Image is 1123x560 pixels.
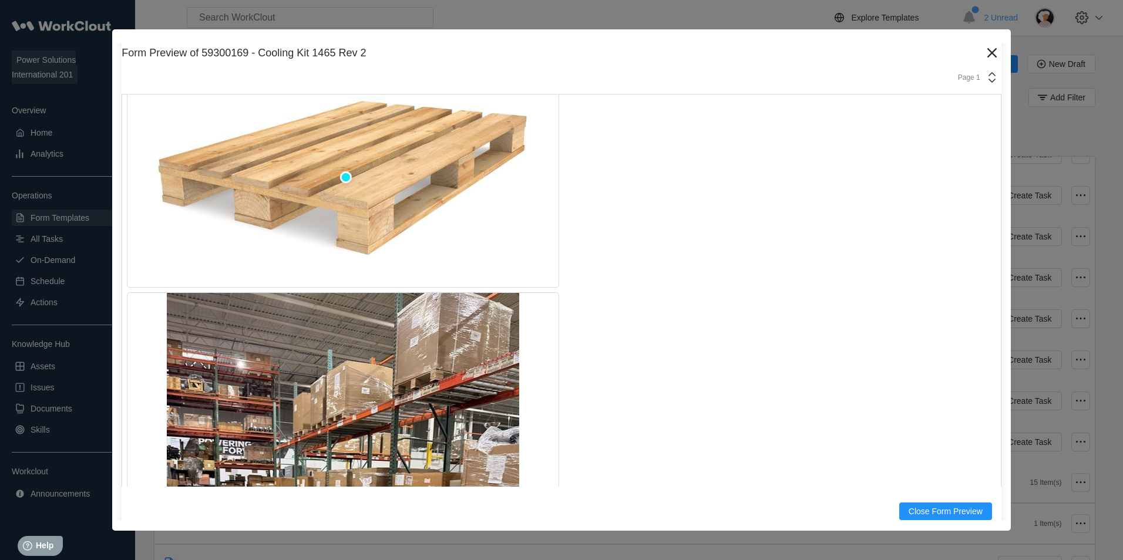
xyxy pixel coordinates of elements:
button: Close Form Preview [899,502,992,520]
img: Skid.jpg [151,19,535,287]
span: Close Form Preview [909,507,983,515]
div: Form Preview of 59300169 - Cooling Kit 1465 Rev 2 [122,47,983,59]
div: Page 1 [951,73,980,82]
